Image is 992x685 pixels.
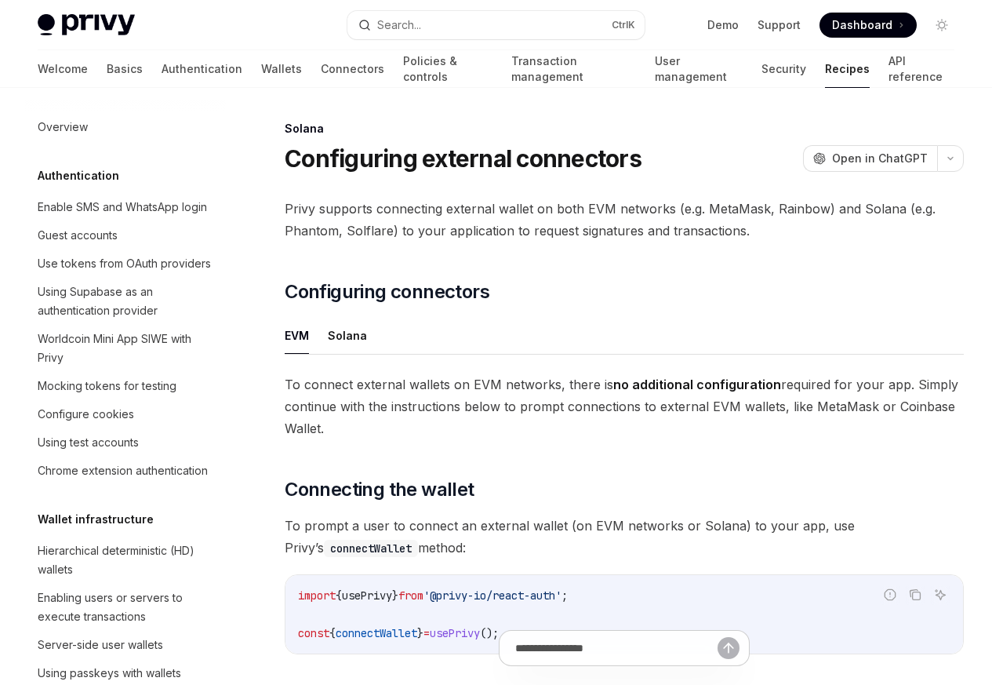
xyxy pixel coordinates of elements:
span: Privy supports connecting external wallet on both EVM networks (e.g. MetaMask, Rainbow) and Solan... [285,198,964,242]
a: Welcome [38,50,88,88]
a: Configure cookies [25,400,226,428]
div: Solana [285,121,964,137]
span: from [398,588,423,603]
div: Server-side user wallets [38,636,163,654]
button: Copy the contents from the code block [905,585,925,605]
a: Mocking tokens for testing [25,372,226,400]
strong: no additional configuration [613,377,781,392]
div: Using Supabase as an authentication provider [38,282,216,320]
div: Configure cookies [38,405,134,424]
a: Using Supabase as an authentication provider [25,278,226,325]
span: { [336,588,342,603]
span: { [329,626,336,640]
span: } [392,588,398,603]
span: = [423,626,430,640]
button: Open in ChatGPT [803,145,937,172]
a: Wallets [261,50,302,88]
button: Toggle dark mode [929,13,954,38]
span: import [298,588,336,603]
span: (); [480,626,499,640]
div: Using passkeys with wallets [38,664,181,683]
a: User management [655,50,743,88]
a: Hierarchical deterministic (HD) wallets [25,537,226,584]
a: Enable SMS and WhatsApp login [25,193,226,221]
h5: Authentication [38,166,119,185]
span: usePrivy [430,626,480,640]
span: ; [561,588,568,603]
div: Use tokens from OAuth providers [38,254,211,273]
img: light logo [38,14,135,36]
span: const [298,626,329,640]
button: Solana [328,317,367,354]
span: Connecting the wallet [285,477,474,502]
span: } [417,626,423,640]
div: Enabling users or servers to execute transactions [38,588,216,626]
a: Demo [707,17,739,33]
span: connectWallet [336,626,417,640]
a: Chrome extension authentication [25,457,226,485]
button: Report incorrect code [880,585,900,605]
button: EVM [285,317,309,354]
span: '@privy-io/react-auth' [423,588,561,603]
span: Open in ChatGPT [832,151,928,166]
button: Ask AI [930,585,950,605]
div: Overview [38,118,88,137]
a: Worldcoin Mini App SIWE with Privy [25,325,226,372]
a: Recipes [825,50,870,88]
button: Send message [718,637,739,659]
h5: Wallet infrastructure [38,510,154,529]
div: Using test accounts [38,433,139,452]
a: Basics [107,50,143,88]
a: Guest accounts [25,221,226,250]
a: Enabling users or servers to execute transactions [25,584,226,631]
span: usePrivy [342,588,392,603]
a: Dashboard [819,13,917,38]
div: Chrome extension authentication [38,461,208,480]
span: Dashboard [832,17,892,33]
a: Use tokens from OAuth providers [25,250,226,278]
a: Security [761,50,806,88]
a: Transaction management [511,50,635,88]
div: Hierarchical deterministic (HD) wallets [38,541,216,579]
span: To connect external wallets on EVM networks, there is required for your app. Simply continue with... [285,373,964,439]
a: Support [758,17,801,33]
span: Ctrl K [612,19,635,31]
div: Enable SMS and WhatsApp login [38,198,207,217]
input: Ask a question... [515,631,718,665]
div: Mocking tokens for testing [38,377,176,395]
span: Configuring connectors [285,279,489,304]
a: Policies & controls [403,50,492,88]
a: Server-side user wallets [25,631,226,659]
span: To prompt a user to connect an external wallet (on EVM networks or Solana) to your app, use Privy... [285,515,964,559]
a: Authentication [162,50,242,88]
a: Connectors [321,50,384,88]
div: Worldcoin Mini App SIWE with Privy [38,330,216,367]
h1: Configuring external connectors [285,144,641,173]
a: Using test accounts [25,428,226,457]
a: API reference [888,50,954,88]
button: Search...CtrlK [347,11,645,39]
div: Search... [377,16,421,35]
div: Guest accounts [38,226,118,245]
code: connectWallet [324,540,418,557]
a: Overview [25,113,226,141]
